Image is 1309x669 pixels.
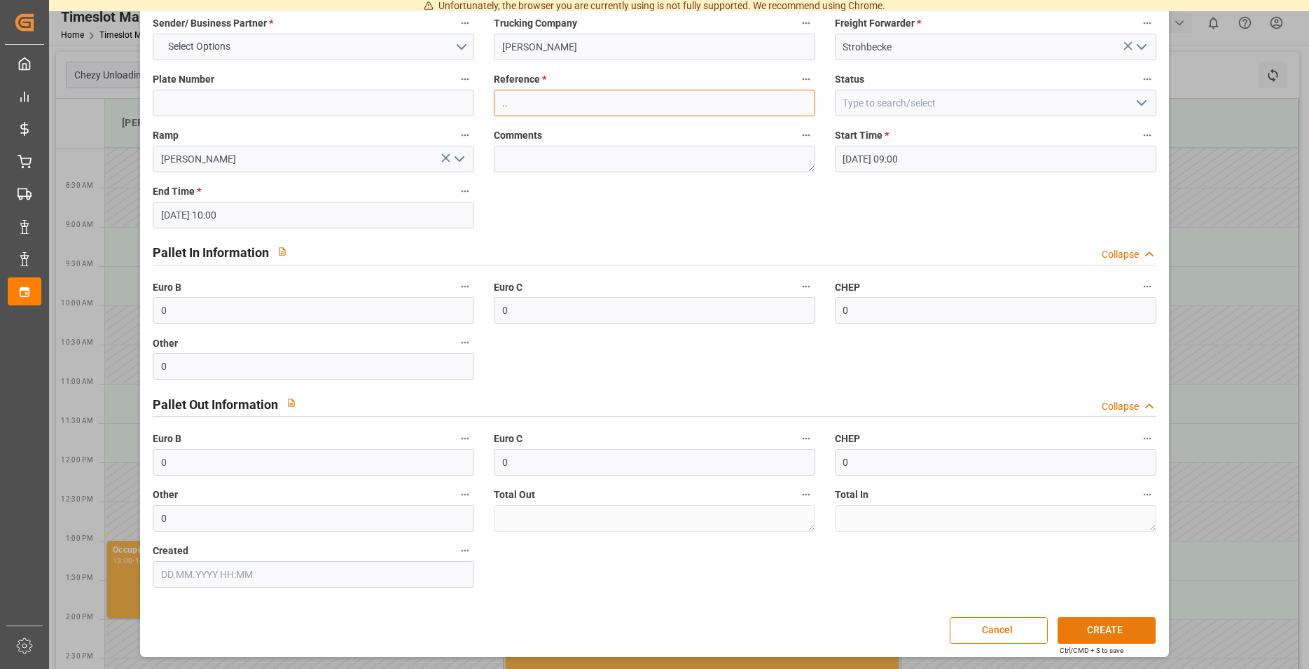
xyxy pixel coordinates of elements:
[153,488,178,502] span: Other
[1058,617,1156,644] button: CREATE
[797,277,815,296] button: Euro C
[950,617,1048,644] button: Cancel
[456,277,474,296] button: Euro B
[1138,126,1156,144] button: Start Time *
[1130,36,1151,58] button: open menu
[153,202,474,228] input: DD.MM.YYYY HH:MM
[456,14,474,32] button: Sender/ Business Partner *
[456,182,474,200] button: End Time *
[448,149,469,170] button: open menu
[797,485,815,504] button: Total Out
[1130,92,1151,114] button: open menu
[456,485,474,504] button: Other
[797,14,815,32] button: Trucking Company
[494,72,546,87] span: Reference
[1138,277,1156,296] button: CHEP
[456,542,474,560] button: Created
[456,126,474,144] button: Ramp
[1102,399,1139,414] div: Collapse
[835,146,1156,172] input: DD.MM.YYYY HH:MM
[456,429,474,448] button: Euro B
[835,90,1156,116] input: Type to search/select
[161,39,237,54] span: Select Options
[153,561,474,588] input: DD.MM.YYYY HH:MM
[835,432,860,446] span: CHEP
[494,128,542,143] span: Comments
[456,333,474,352] button: Other
[1102,247,1139,262] div: Collapse
[835,488,868,502] span: Total In
[153,336,178,351] span: Other
[153,72,214,87] span: Plate Number
[797,126,815,144] button: Comments
[494,16,577,31] span: Trucking Company
[1138,429,1156,448] button: CHEP
[835,16,921,31] span: Freight Forwarder
[797,70,815,88] button: Reference *
[1060,645,1123,656] div: Ctrl/CMD + S to save
[153,432,181,446] span: Euro B
[153,395,278,414] h2: Pallet Out Information
[1138,14,1156,32] button: Freight Forwarder *
[1138,485,1156,504] button: Total In
[494,432,522,446] span: Euro C
[835,72,864,87] span: Status
[153,146,474,172] input: Type to search/select
[1138,70,1156,88] button: Status
[153,34,474,60] button: open menu
[153,544,188,558] span: Created
[153,128,179,143] span: Ramp
[153,184,201,199] span: End Time
[797,429,815,448] button: Euro C
[835,280,860,295] span: CHEP
[153,243,269,262] h2: Pallet In Information
[153,16,273,31] span: Sender/ Business Partner
[456,70,474,88] button: Plate Number
[494,488,535,502] span: Total Out
[494,280,522,295] span: Euro C
[269,238,296,265] button: View description
[835,128,889,143] span: Start Time
[153,280,181,295] span: Euro B
[278,389,305,416] button: View description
